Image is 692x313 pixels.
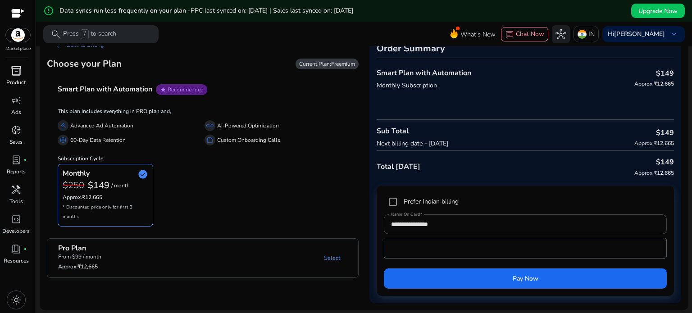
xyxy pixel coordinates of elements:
span: lab_profile [11,154,22,165]
img: amazon.svg [6,28,30,42]
mat-icon: error_outline [43,5,54,16]
span: Approx. [63,194,82,201]
span: Approx. [634,80,654,87]
span: chat [505,30,514,39]
p: IN [588,26,595,42]
p: Press to search [63,29,116,39]
b: $149 [88,179,109,191]
h6: ₹12,665 [63,194,148,200]
span: fiber_manual_record [23,158,27,162]
span: code_blocks [11,214,22,225]
span: Current Plan: [299,60,355,68]
h6: Subscription Cycle [58,148,348,162]
span: keyboard_arrow_down [669,29,679,40]
p: Developers [2,227,30,235]
p: Ads [11,108,21,116]
p: Reports [7,168,26,176]
h4: Monthly [63,169,90,178]
p: Tools [9,197,23,205]
h6: This plan includes everything in PRO plan and, [58,108,348,114]
div: Smart Plan with AutomationstarRecommended [47,105,359,234]
span: Recommended [168,86,204,93]
p: Advanced Ad Automation [70,121,133,131]
span: arrow_left_alt [54,40,65,50]
h4: Sub Total [377,127,448,136]
span: PPC last synced on: [DATE] | Sales last synced on: [DATE] [191,6,353,15]
span: Approx. [634,169,654,177]
span: Pay Now [513,274,538,283]
p: Hi [608,31,665,37]
span: / [81,29,89,39]
iframe: Secure card payment input frame [389,239,662,257]
h4: $149 [656,158,674,167]
p: Next billing date - [DATE] [377,139,448,148]
mat-expansion-panel-header: Pro PlanFrom $99 / monthApprox.₹12,665Select [47,239,380,277]
button: Pay Now [384,268,667,289]
span: Approx. [634,140,654,147]
h4: Smart Plan with Automation [58,85,152,94]
span: handyman [11,184,22,195]
span: fiber_manual_record [23,247,27,251]
b: [PERSON_NAME] [614,30,665,38]
span: Upgrade Now [638,6,678,16]
p: Marketplace [5,45,31,52]
a: Select [317,250,347,266]
span: Approx. [58,263,77,270]
img: in.svg [578,30,587,39]
button: hub [552,25,570,43]
span: light_mode [11,295,22,305]
span: star [159,86,167,93]
h3: Order Summary [377,43,674,54]
p: Sales [9,138,23,146]
span: all_inclusive [206,122,214,129]
h4: $149 [656,129,674,137]
span: donut_small [11,125,22,136]
h4: Total [DATE] [377,163,420,171]
button: Upgrade Now [631,4,685,18]
b: Freemium [331,60,355,68]
mat-label: Name On Card [391,211,420,218]
p: Resources [4,257,29,265]
h4: Pro Plan [58,244,101,253]
p: Monthly Subscription [377,81,471,90]
p: From $99 / month [58,253,101,261]
p: / month [111,183,130,189]
span: search [50,29,61,40]
p: Custom Onboarding Calls [217,136,280,145]
span: What's New [460,27,496,42]
p: * Discounted price only for first 3 months [63,203,148,222]
h4: $149 [656,69,674,78]
h6: ₹12,665 [634,81,674,87]
mat-expansion-panel-header: Smart Plan with AutomationstarRecommended [47,74,380,105]
label: Prefer Indian billing [402,197,459,206]
h3: Choose your Plan [47,59,122,69]
span: check_circle [137,169,148,180]
h4: Smart Plan with Automation [377,69,471,77]
span: campaign [11,95,22,106]
span: gavel [59,122,67,129]
p: AI-Powered Optimization [217,121,279,131]
span: Chat Now [516,30,544,38]
span: inventory_2 [11,65,22,76]
h6: ₹12,665 [58,263,101,270]
button: chatChat Now [501,27,548,41]
p: 60-Day Data Retention [70,136,126,145]
h6: ₹12,665 [634,140,674,146]
h5: Data syncs run less frequently on your plan - [59,7,353,15]
span: hub [555,29,566,40]
p: Product [6,78,26,86]
h3: $250 [63,180,84,191]
span: database [59,136,67,144]
span: summarize [206,136,214,144]
h6: ₹12,665 [634,170,674,176]
span: book_4 [11,244,22,254]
